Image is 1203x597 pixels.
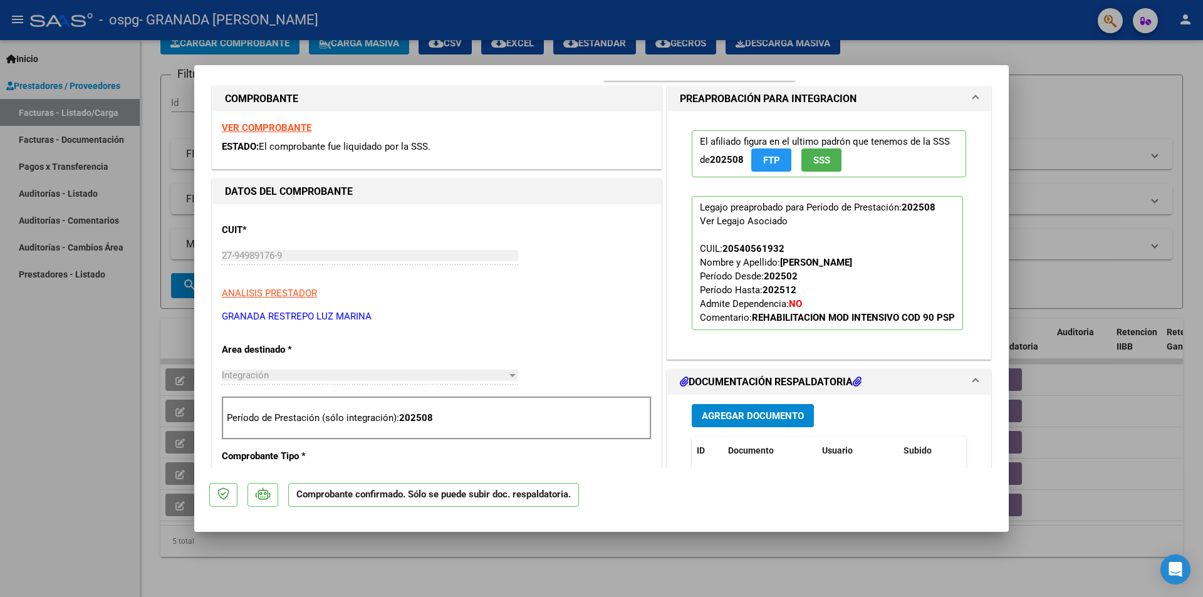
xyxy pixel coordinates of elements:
[399,412,433,423] strong: 202508
[227,411,647,425] p: Período de Prestación (sólo integración):
[763,155,780,166] span: FTP
[822,445,853,455] span: Usuario
[697,445,705,455] span: ID
[898,437,961,464] datatable-header-cell: Subido
[702,410,804,422] span: Agregar Documento
[222,309,652,324] p: GRANADA RESTREPO LUZ MARINA
[817,437,898,464] datatable-header-cell: Usuario
[764,271,798,282] strong: 202502
[700,243,955,323] span: CUIL: Nombre y Apellido: Período Desde: Período Hasta: Admite Dependencia:
[225,93,298,105] strong: COMPROBANTE
[288,483,579,507] p: Comprobante confirmado. Sólo se puede subir doc. respaldatoria.
[667,112,991,359] div: PREAPROBACIÓN PARA INTEGRACION
[225,185,353,197] strong: DATOS DEL COMPROBANTE
[780,257,852,268] strong: [PERSON_NAME]
[222,370,269,381] span: Integración
[692,437,723,464] datatable-header-cell: ID
[722,242,784,256] div: 20540561932
[692,196,963,330] p: Legajo preaprobado para Período de Prestación:
[667,86,991,112] mat-expansion-panel-header: PREAPROBACIÓN PARA INTEGRACION
[259,141,430,152] span: El comprobante fue liquidado por la SSS.
[1160,554,1190,584] div: Open Intercom Messenger
[222,122,311,133] a: VER COMPROBANTE
[813,155,830,166] span: SSS
[700,312,955,323] span: Comentario:
[222,343,351,357] p: Area destinado *
[789,298,802,309] strong: NO
[801,148,841,172] button: SSS
[222,288,317,299] span: ANALISIS PRESTADOR
[751,148,791,172] button: FTP
[222,223,351,237] p: CUIT
[700,214,788,228] div: Ver Legajo Asociado
[222,449,351,464] p: Comprobante Tipo *
[961,437,1024,464] datatable-header-cell: Acción
[752,312,955,323] strong: REHABILITACION MOD INTENSIVO COD 90 PSP
[667,370,991,395] mat-expansion-panel-header: DOCUMENTACIÓN RESPALDATORIA
[692,404,814,427] button: Agregar Documento
[902,202,935,213] strong: 202508
[222,141,259,152] span: ESTADO:
[904,445,932,455] span: Subido
[763,284,796,296] strong: 202512
[680,375,862,390] h1: DOCUMENTACIÓN RESPALDATORIA
[680,91,857,106] h1: PREAPROBACIÓN PARA INTEGRACION
[723,437,817,464] datatable-header-cell: Documento
[692,130,966,177] p: El afiliado figura en el ultimo padrón que tenemos de la SSS de
[728,445,774,455] span: Documento
[710,154,744,165] strong: 202508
